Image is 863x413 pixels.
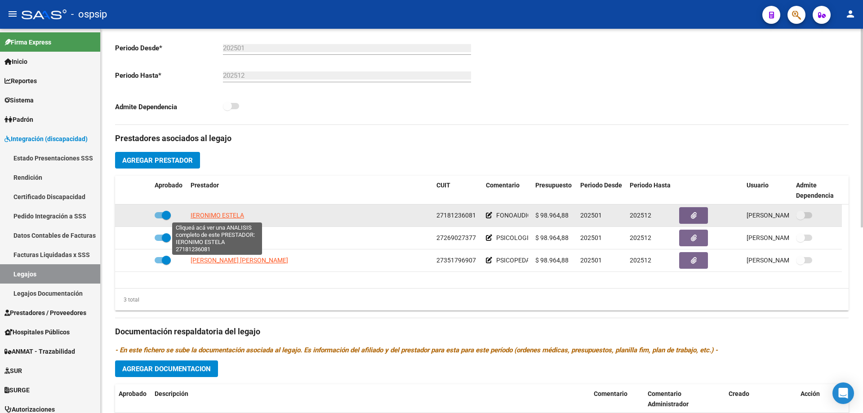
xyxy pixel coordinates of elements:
[115,132,849,145] h3: Prestadores asociados al legajo
[151,176,187,205] datatable-header-cell: Aprobado
[155,390,188,397] span: Descripción
[115,71,223,80] p: Periodo Hasta
[792,176,842,205] datatable-header-cell: Admite Dependencia
[630,257,651,264] span: 202512
[4,115,33,124] span: Padrón
[747,182,769,189] span: Usuario
[496,234,754,241] span: PSICOLOGIA [DATE] Y [DATE] 12:30 HS [PERSON_NAME] IBERLUCEA 2997, [PERSON_NAME]
[626,176,676,205] datatable-header-cell: Periodo Hasta
[496,212,704,219] span: FONOAUDIOLOGIA-LINES Y MIERCOLES 18 HS-H. YRIGOYEN 3876 LANUS
[115,295,139,305] div: 3 total
[436,234,476,241] span: 27269027377
[535,182,572,189] span: Presupuesto
[4,76,37,86] span: Reportes
[4,308,86,318] span: Prestadores / Proveedores
[832,382,854,404] div: Open Intercom Messenger
[191,234,251,241] span: REE [PERSON_NAME]
[535,257,569,264] span: $ 98.964,88
[155,182,182,189] span: Aprobado
[4,57,27,67] span: Inicio
[436,182,450,189] span: CUIT
[122,156,193,164] span: Agregar Prestador
[801,390,820,397] span: Acción
[7,9,18,19] mat-icon: menu
[594,390,627,397] span: Comentario
[4,327,70,337] span: Hospitales Públicos
[4,366,22,376] span: SUR
[115,152,200,169] button: Agregar Prestador
[115,102,223,112] p: Admite Dependencia
[4,37,51,47] span: Firma Express
[4,134,88,144] span: Integración (discapacidad)
[796,182,834,199] span: Admite Dependencia
[532,176,577,205] datatable-header-cell: Presupuesto
[122,365,211,373] span: Agregar Documentacion
[630,212,651,219] span: 202512
[119,390,147,397] span: Aprobado
[115,360,218,377] button: Agregar Documentacion
[747,234,817,241] span: [PERSON_NAME] [DATE]
[436,257,476,264] span: 27351796907
[115,325,849,338] h3: Documentación respaldatoria del legajo
[630,182,671,189] span: Periodo Hasta
[187,176,433,205] datatable-header-cell: Prestador
[115,346,718,354] i: - En este fichero se sube la documentación asociada al legajo. Es información del afiliado y del ...
[191,212,244,219] span: IERONIMO ESTELA
[747,257,817,264] span: [PERSON_NAME] [DATE]
[4,385,30,395] span: SURGE
[535,212,569,219] span: $ 98.964,88
[433,176,482,205] datatable-header-cell: CUIT
[496,257,672,264] span: PSICOPEDAGOGIA MARTES Y JUEVES 11 HS-IBERLUCEA 2997
[535,234,569,241] span: $ 98.964,88
[580,257,602,264] span: 202501
[115,43,223,53] p: Periodo Desde
[191,182,219,189] span: Prestador
[580,212,602,219] span: 202501
[580,234,602,241] span: 202501
[577,176,626,205] datatable-header-cell: Periodo Desde
[486,182,520,189] span: Comentario
[71,4,107,24] span: - ospsip
[648,390,689,408] span: Comentario Administrador
[729,390,749,397] span: Creado
[4,95,34,105] span: Sistema
[630,234,651,241] span: 202512
[191,257,288,264] span: [PERSON_NAME] [PERSON_NAME]
[747,212,817,219] span: [PERSON_NAME] [DATE]
[845,9,856,19] mat-icon: person
[580,182,622,189] span: Periodo Desde
[743,176,792,205] datatable-header-cell: Usuario
[482,176,532,205] datatable-header-cell: Comentario
[436,212,476,219] span: 27181236081
[4,346,75,356] span: ANMAT - Trazabilidad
